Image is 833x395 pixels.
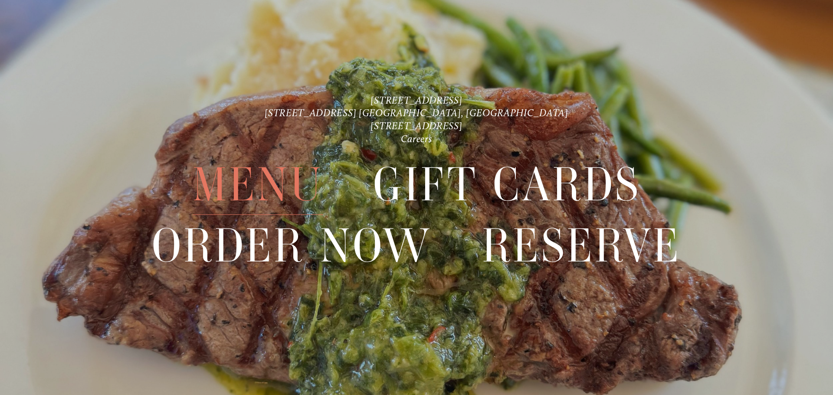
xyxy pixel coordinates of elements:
[371,120,462,132] a: [STREET_ADDRESS]
[371,94,462,106] a: [STREET_ADDRESS]
[265,107,568,119] a: [STREET_ADDRESS] [GEOGRAPHIC_DATA], [GEOGRAPHIC_DATA]
[482,215,681,275] a: Reserve
[193,155,324,215] a: Menu
[152,215,432,275] a: Order Now
[401,133,433,145] a: Careers
[373,155,640,215] a: Gift Cards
